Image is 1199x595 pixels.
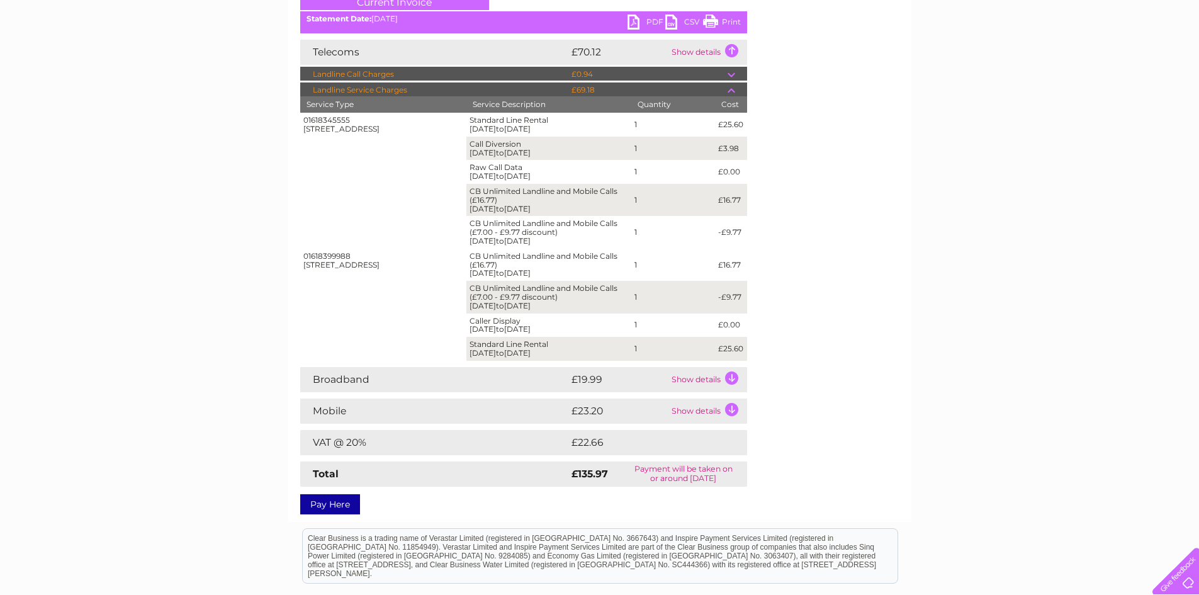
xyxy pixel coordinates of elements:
td: Call Diversion [DATE] [DATE] [466,137,631,161]
div: 01618345555 [STREET_ADDRESS] [303,116,464,133]
td: Show details [668,399,747,424]
td: Show details [668,367,747,392]
td: Telecoms [300,40,568,65]
td: 1 [631,113,715,137]
td: 1 [631,137,715,161]
th: Quantity [631,96,715,113]
b: Statement Date: [307,14,371,23]
td: £16.77 [715,184,746,216]
td: -£9.77 [715,281,746,313]
td: £70.12 [568,40,668,65]
td: £0.00 [715,160,746,184]
td: CB Unlimited Landline and Mobile Calls (£16.77) [DATE] [DATE] [466,184,631,216]
td: £3.98 [715,137,746,161]
td: CB Unlimited Landline and Mobile Calls (£7.00 - £9.77 discount) [DATE] [DATE] [466,281,631,313]
td: Broadband [300,367,568,392]
a: Contact [1115,54,1146,63]
a: CSV [665,14,703,33]
span: to [496,171,504,181]
td: £69.18 [568,82,728,98]
a: Log out [1157,54,1187,63]
td: 1 [631,160,715,184]
a: 0333 014 3131 [962,6,1049,22]
span: to [496,236,504,246]
td: Caller Display [DATE] [DATE] [466,314,631,337]
span: to [496,268,504,278]
td: Payment will be taken on or around [DATE] [620,462,746,487]
td: 1 [631,281,715,313]
th: Service Type [300,96,467,113]
span: to [496,324,504,334]
strong: £135.97 [571,468,608,480]
td: CB Unlimited Landline and Mobile Calls (£7.00 - £9.77 discount) [DATE] [DATE] [466,216,631,248]
a: Pay Here [300,494,360,514]
td: Raw Call Data [DATE] [DATE] [466,160,631,184]
td: -£9.77 [715,216,746,248]
td: £0.94 [568,67,728,82]
a: Print [703,14,741,33]
td: £25.60 [715,337,746,361]
td: Landline Service Charges [300,82,568,98]
td: 1 [631,184,715,216]
a: Blog [1089,54,1108,63]
td: £16.77 [715,249,746,281]
td: £19.99 [568,367,668,392]
td: CB Unlimited Landline and Mobile Calls (£16.77) [DATE] [DATE] [466,249,631,281]
td: Landline Call Charges [300,67,568,82]
td: 1 [631,216,715,248]
span: to [496,148,504,157]
td: Standard Line Rental [DATE] [DATE] [466,337,631,361]
td: £0.00 [715,314,746,337]
a: Energy [1009,54,1037,63]
div: Clear Business is a trading name of Verastar Limited (registered in [GEOGRAPHIC_DATA] No. 3667643... [303,7,898,61]
span: to [496,301,504,310]
td: 1 [631,314,715,337]
th: Service Description [466,96,631,113]
td: £22.66 [568,430,722,455]
div: [DATE] [300,14,747,23]
a: Telecoms [1044,54,1082,63]
td: 1 [631,337,715,361]
a: PDF [628,14,665,33]
span: to [496,348,504,358]
td: Standard Line Rental [DATE] [DATE] [466,113,631,137]
td: VAT @ 20% [300,430,568,455]
td: 1 [631,249,715,281]
td: £25.60 [715,113,746,137]
td: £23.20 [568,399,668,424]
a: Water [977,54,1001,63]
span: to [496,204,504,213]
th: Cost [715,96,746,113]
td: Mobile [300,399,568,424]
strong: Total [313,468,339,480]
span: to [496,124,504,133]
img: logo.png [42,33,106,71]
div: 01618399988 [STREET_ADDRESS] [303,252,464,269]
td: Show details [668,40,747,65]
